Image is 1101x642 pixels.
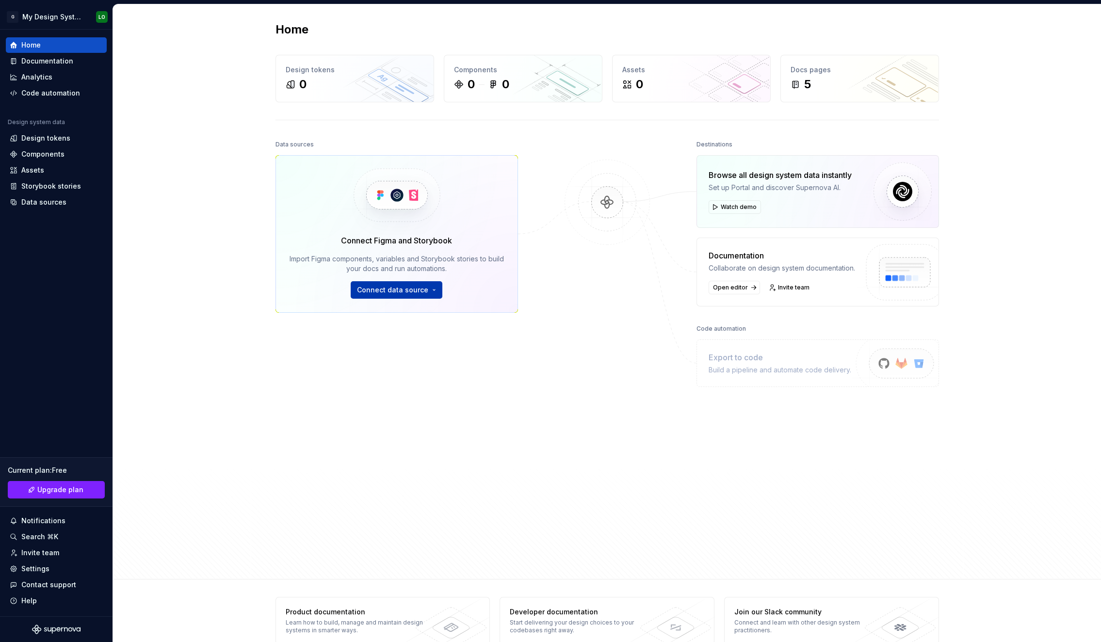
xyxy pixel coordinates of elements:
[341,235,452,246] div: Connect Figma and Storybook
[357,285,428,295] span: Connect data source
[6,545,107,561] a: Invite team
[32,625,81,634] svg: Supernova Logo
[37,485,83,495] span: Upgrade plan
[709,352,851,363] div: Export to code
[709,365,851,375] div: Build a pipeline and automate code delivery.
[21,149,65,159] div: Components
[6,37,107,53] a: Home
[734,607,875,617] div: Join our Slack community
[8,465,105,475] div: Current plan : Free
[351,281,442,299] button: Connect data source
[709,263,855,273] div: Collaborate on design system documentation.
[21,516,65,526] div: Notifications
[696,322,746,336] div: Code automation
[6,561,107,577] a: Settings
[21,596,37,606] div: Help
[98,13,105,21] div: LO
[6,162,107,178] a: Assets
[510,607,651,617] div: Developer documentation
[6,577,107,593] button: Contact support
[6,178,107,194] a: Storybook stories
[468,77,475,92] div: 0
[721,203,757,211] span: Watch demo
[6,146,107,162] a: Components
[22,12,84,22] div: My Design System
[636,77,643,92] div: 0
[21,56,73,66] div: Documentation
[6,130,107,146] a: Design tokens
[791,65,929,75] div: Docs pages
[2,6,111,27] button: GMy Design SystemLO
[21,40,41,50] div: Home
[804,77,811,92] div: 5
[286,65,424,75] div: Design tokens
[21,564,49,574] div: Settings
[709,169,852,181] div: Browse all design system data instantly
[612,55,771,102] a: Assets0
[21,197,66,207] div: Data sources
[6,69,107,85] a: Analytics
[21,181,81,191] div: Storybook stories
[6,53,107,69] a: Documentation
[454,65,592,75] div: Components
[502,77,509,92] div: 0
[713,284,748,291] span: Open editor
[709,200,761,214] button: Watch demo
[766,281,814,294] a: Invite team
[709,281,760,294] a: Open editor
[275,22,308,37] h2: Home
[21,532,58,542] div: Search ⌘K
[275,55,434,102] a: Design tokens0
[780,55,939,102] a: Docs pages5
[6,513,107,529] button: Notifications
[275,138,314,151] div: Data sources
[299,77,307,92] div: 0
[6,194,107,210] a: Data sources
[6,85,107,101] a: Code automation
[622,65,761,75] div: Assets
[21,165,44,175] div: Assets
[510,619,651,634] div: Start delivering your design choices to your codebases right away.
[8,118,65,126] div: Design system data
[286,607,427,617] div: Product documentation
[778,284,810,291] span: Invite team
[444,55,602,102] a: Components00
[290,254,504,273] div: Import Figma components, variables and Storybook stories to build your docs and run automations.
[21,72,52,82] div: Analytics
[7,11,18,23] div: G
[21,88,80,98] div: Code automation
[21,580,76,590] div: Contact support
[286,619,427,634] div: Learn how to build, manage and maintain design systems in smarter ways.
[6,529,107,545] button: Search ⌘K
[8,481,105,498] a: Upgrade plan
[696,138,732,151] div: Destinations
[21,133,70,143] div: Design tokens
[709,183,852,193] div: Set up Portal and discover Supernova AI.
[709,250,855,261] div: Documentation
[734,619,875,634] div: Connect and learn with other design system practitioners.
[6,593,107,609] button: Help
[21,548,59,558] div: Invite team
